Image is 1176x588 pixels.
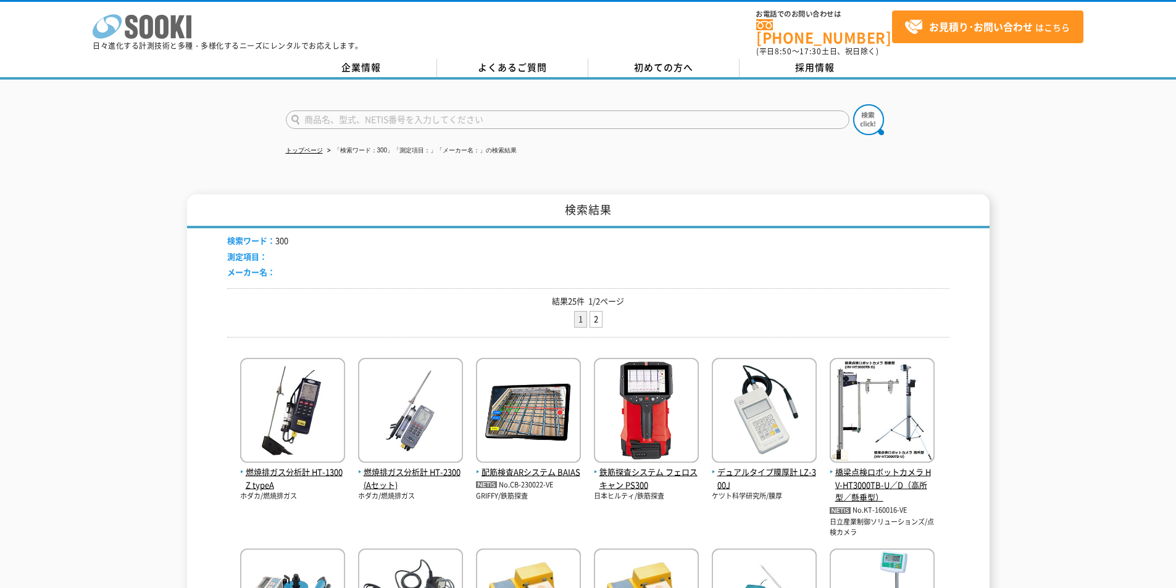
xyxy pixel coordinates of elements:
[240,491,345,502] p: ホダカ/燃焼排ガス
[574,311,587,328] li: 1
[712,466,817,492] span: デュアルタイプ膜厚計 LZ-300J
[358,491,463,502] p: ホダカ/燃焼排ガス
[634,60,693,74] span: 初めての方へ
[240,466,345,492] span: 燃焼排ガス分析計 HT-1300Z typeA
[358,358,463,466] img: HT-2300(Aセット)
[187,194,990,228] h1: 検索結果
[830,358,935,466] img: HV-HT3000TB-U／D（高所型／懸垂型）
[712,358,817,466] img: LZ-300J
[476,358,581,466] img: BAIAS
[476,466,581,479] span: 配筋検査ARシステム BAIAS
[594,491,699,502] p: 日本ヒルティ/鉄筋探査
[358,453,463,491] a: 燃焼排ガス分析計 HT-2300(Aセット)
[904,18,1070,36] span: はこちら
[712,453,817,491] a: デュアルタイプ膜厚計 LZ-300J
[240,358,345,466] img: HT-1300Z typeA
[594,453,699,491] a: 鉄筋探査システム フェロスキャン PS300
[437,59,588,77] a: よくあるご質問
[830,504,935,517] p: No.KT-160016-VE
[594,358,699,466] img: PS300
[830,466,935,504] span: 橋梁点検ロボットカメラ HV-HT3000TB-U／D（高所型／懸垂型）
[476,453,581,479] a: 配筋検査ARシステム BAIAS
[476,479,581,492] p: No.CB-230022-VE
[590,312,602,327] a: 2
[227,234,275,246] span: 検索ワード：
[588,59,740,77] a: 初めての方へ
[227,295,949,308] p: 結果25件 1/2ページ
[594,466,699,492] span: 鉄筋探査システム フェロスキャン PS300
[775,46,792,57] span: 8:50
[830,517,935,537] p: 日立産業制御ソリューションズ/点検カメラ
[286,147,323,154] a: トップページ
[712,491,817,502] p: ケツト科学研究所/膜厚
[240,453,345,491] a: 燃焼排ガス分析計 HT-1300Z typeA
[227,251,267,262] span: 測定項目：
[358,466,463,492] span: 燃焼排ガス分析計 HT-2300(Aセット)
[756,46,878,57] span: (平日 ～ 土日、祝日除く)
[756,10,892,18] span: お電話でのお問い合わせは
[286,110,849,129] input: 商品名、型式、NETIS番号を入力してください
[799,46,822,57] span: 17:30
[892,10,1083,43] a: お見積り･お問い合わせはこちら
[227,234,288,247] li: 300
[756,19,892,44] a: [PHONE_NUMBER]
[740,59,891,77] a: 採用情報
[853,104,884,135] img: btn_search.png
[93,42,363,49] p: 日々進化する計測技術と多種・多様化するニーズにレンタルでお応えします。
[286,59,437,77] a: 企業情報
[325,144,517,157] li: 「検索ワード：300」「測定項目：」「メーカー名：」の検索結果
[929,19,1033,34] strong: お見積り･お問い合わせ
[476,491,581,502] p: GRIFFY/鉄筋探査
[830,453,935,504] a: 橋梁点検ロボットカメラ HV-HT3000TB-U／D（高所型／懸垂型）
[227,266,275,278] span: メーカー名：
